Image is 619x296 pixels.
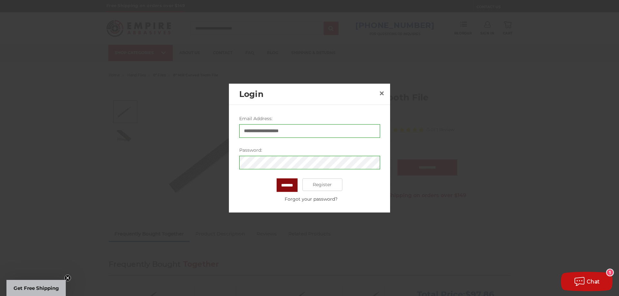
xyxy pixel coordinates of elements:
[239,147,380,153] label: Password:
[302,178,343,191] a: Register
[377,88,387,99] a: Close
[607,269,613,276] div: 1
[379,87,385,100] span: ×
[14,285,59,291] span: Get Free Shipping
[6,280,66,296] div: Get Free ShippingClose teaser
[239,88,377,100] h2: Login
[561,272,613,291] button: Chat
[587,279,600,285] span: Chat
[239,115,380,122] label: Email Address:
[64,275,71,281] button: Close teaser
[242,196,380,202] a: Forgot your password?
